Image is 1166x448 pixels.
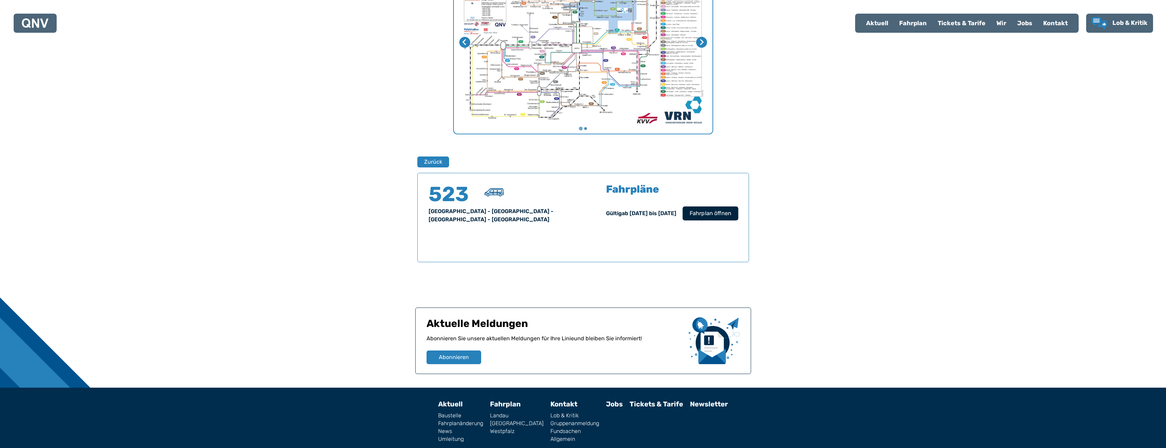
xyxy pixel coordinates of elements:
[991,14,1012,32] a: Wir
[932,14,991,32] a: Tickets & Tarife
[690,400,728,408] a: Newsletter
[22,18,48,28] img: QNV Logo
[454,126,712,131] ul: Wählen Sie eine Seite zum Anzeigen
[427,350,481,364] button: Abonnieren
[485,188,503,196] img: Kleinbus
[438,429,483,434] a: News
[689,317,740,364] img: newsletter
[429,184,470,205] h4: 523
[459,37,470,48] button: Letzte Seite
[1038,14,1073,32] a: Kontakt
[550,436,599,442] a: Allgemein
[490,429,544,434] a: Westpfalz
[606,209,676,218] div: Gültig ab [DATE] bis [DATE]
[1092,17,1148,29] a: Lob & Kritik
[861,14,894,32] a: Aktuell
[427,334,683,350] p: Abonnieren Sie unsere aktuellen Meldungen für Ihre Linie und bleiben Sie informiert!
[438,413,483,418] a: Baustelle
[894,14,932,32] a: Fahrplan
[550,429,599,434] a: Fundsachen
[606,184,659,194] h5: Fahrpläne
[429,207,575,224] div: [GEOGRAPHIC_DATA] - [GEOGRAPHIC_DATA] - [GEOGRAPHIC_DATA] - [GEOGRAPHIC_DATA]
[438,400,463,408] a: Aktuell
[689,209,731,218] span: Fahrplan öffnen
[550,421,599,426] a: Gruppenanmeldung
[438,421,483,426] a: Fahrplanänderung
[490,413,544,418] a: Landau
[1012,14,1038,32] a: Jobs
[1112,19,1148,27] span: Lob & Kritik
[439,353,469,361] span: Abonnieren
[550,400,577,408] a: Kontakt
[682,206,738,220] button: Fahrplan öffnen
[579,127,582,131] button: Gehe zu Seite 1
[22,16,48,30] a: QNV Logo
[417,156,449,167] button: Zurück
[490,400,521,408] a: Fahrplan
[438,436,483,442] a: Umleitung
[427,317,683,334] h1: Aktuelle Meldungen
[550,413,599,418] a: Lob & Kritik
[696,37,707,48] button: Nächste Seite
[490,421,544,426] a: [GEOGRAPHIC_DATA]
[606,400,623,408] a: Jobs
[584,127,587,130] button: Gehe zu Seite 2
[417,156,445,167] a: Zurück
[630,400,683,408] a: Tickets & Tarife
